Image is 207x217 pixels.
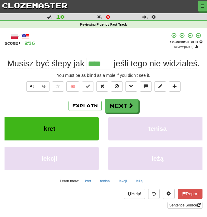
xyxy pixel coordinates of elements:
button: Reset to 0% Mastered (alt+r) [96,81,108,92]
button: lekcji [116,177,130,186]
button: leżą [132,177,146,186]
span: lekcji [42,155,58,162]
small: Review: [DATE] [174,45,193,49]
button: kret [82,177,94,186]
button: Set this sentence to 100% Mastered (alt+m) [82,81,94,92]
button: Next [105,99,139,113]
span: 0 [151,14,156,20]
button: Play sentence audio (ctl+space) [26,81,38,92]
span: 0 [106,14,110,20]
span: . [111,59,200,68]
span: tego [131,59,147,68]
span: jeśli [114,59,128,68]
span: : [97,15,102,19]
span: Score: [5,41,21,45]
button: Discuss sentence (alt+u) [140,81,152,92]
button: 🧠 [66,81,79,92]
strong: Fluency Fast Track [97,23,127,26]
span: kret [44,125,56,132]
button: Add to collection (alt+a) [169,81,181,92]
button: Grammar (alt+g) [125,81,137,92]
span: być [36,59,49,68]
small: Learn more: [60,179,79,183]
span: nie [149,59,161,68]
span: ślepy [51,59,71,68]
button: ½ [38,81,49,92]
span: leżą [151,155,164,162]
div: Mastered [170,40,202,44]
button: Edit sentence (alt+d) [154,81,166,92]
a: Sentence Source [167,202,202,209]
button: Explain [68,101,102,111]
div: / [5,33,35,40]
button: Round history (alt+y) [148,189,160,199]
button: Favorite sentence (alt+f) [52,81,64,92]
span: widziałeś [163,59,197,68]
div: Text-to-speech controls [25,81,49,95]
button: Help! [124,189,145,199]
button: Report [178,189,202,199]
span: tenisa [148,125,167,132]
span: 100 % [170,40,179,44]
span: jak [74,59,84,68]
button: leżą [108,147,207,170]
span: 256 [24,40,35,46]
div: You must be as blind as a mole if you didn't see it. [5,72,202,78]
span: : [47,15,53,19]
button: Ignore sentence (alt+i) [111,81,123,92]
button: tenisa [97,177,113,186]
span: 10 [56,14,65,20]
button: tenisa [108,117,207,140]
span: Musisz [7,59,33,68]
span: : [142,15,148,19]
